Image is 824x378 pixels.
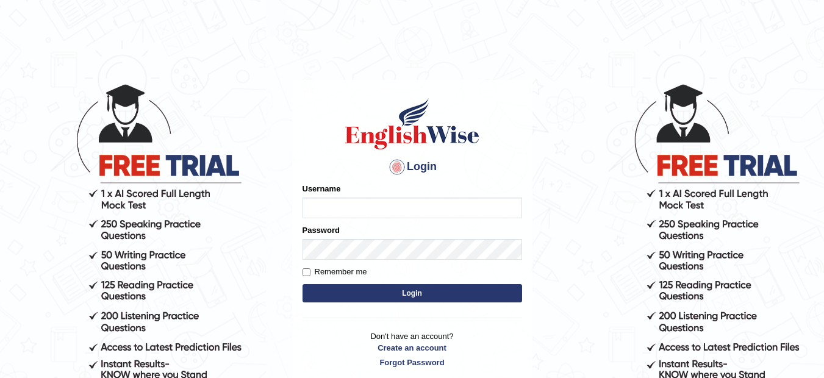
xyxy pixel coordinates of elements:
a: Forgot Password [303,357,522,368]
label: Username [303,183,341,194]
input: Remember me [303,268,310,276]
label: Remember me [303,266,367,278]
h4: Login [303,157,522,177]
a: Create an account [303,342,522,354]
p: Don't have an account? [303,330,522,368]
img: Logo of English Wise sign in for intelligent practice with AI [343,96,482,151]
button: Login [303,284,522,302]
label: Password [303,224,340,236]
